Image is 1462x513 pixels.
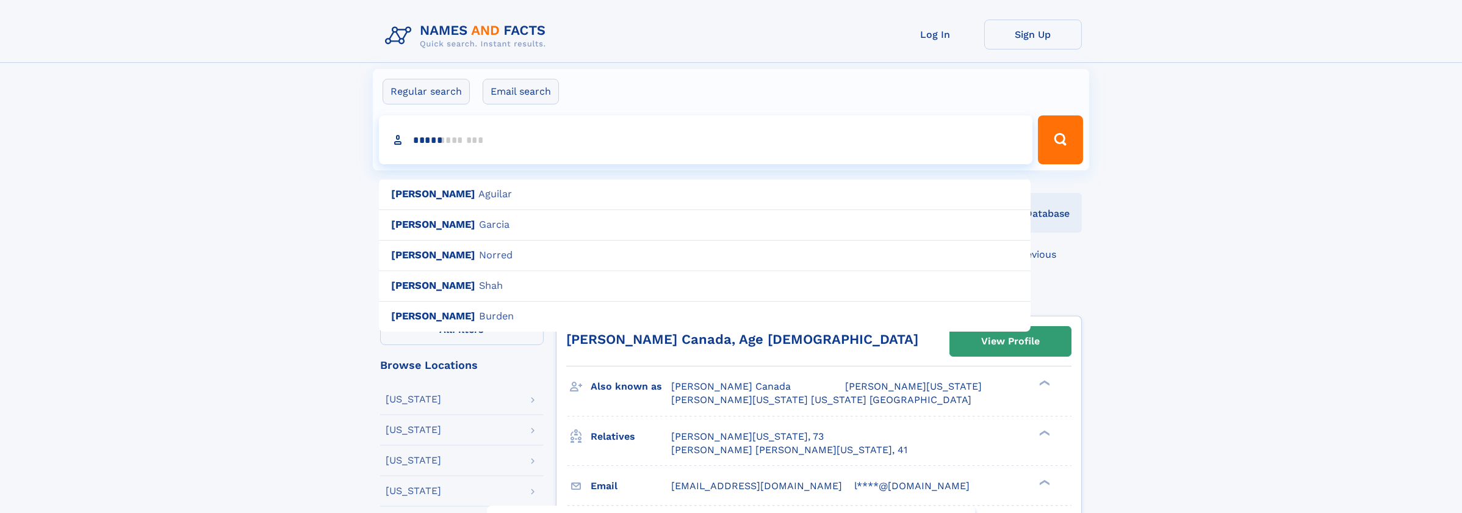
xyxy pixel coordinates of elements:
[591,476,671,497] h3: Email
[391,280,475,291] b: [PERSON_NAME]
[380,20,556,53] img: Logo Names and Facts
[887,20,984,49] a: Log In
[671,443,907,457] a: [PERSON_NAME] [PERSON_NAME][US_STATE], 41
[386,425,441,435] div: [US_STATE]
[386,456,441,465] div: [US_STATE]
[566,332,918,347] a: [PERSON_NAME] Canada, Age [DEMOGRAPHIC_DATA]
[671,394,971,406] span: [PERSON_NAME][US_STATE] [US_STATE] [GEOGRAPHIC_DATA]
[671,430,824,443] a: [PERSON_NAME][US_STATE], 73
[379,115,1032,164] input: search input
[380,360,544,371] div: Browse Locations
[671,380,791,392] span: [PERSON_NAME] Canada
[379,271,1031,302] div: S h a h
[391,219,475,230] b: [PERSON_NAME]
[950,327,1071,356] a: View Profile
[1037,479,1052,487] div: ❯
[1038,115,1083,164] button: Search Button
[845,380,982,392] span: [PERSON_NAME][US_STATE]
[391,188,475,200] b: [PERSON_NAME]
[671,480,842,492] span: [EMAIL_ADDRESS][DOMAIN_NAME]
[591,426,671,447] h3: Relatives
[379,301,1031,332] div: B u r d e n
[379,179,1031,210] div: A g u i l a r
[386,395,441,404] div: [US_STATE]
[383,79,470,104] label: Regular search
[379,240,1031,271] div: N o r r e d
[984,20,1082,49] a: Sign Up
[591,376,671,397] h3: Also known as
[391,249,475,261] b: [PERSON_NAME]
[386,486,441,496] div: [US_STATE]
[981,327,1040,355] div: View Profile
[483,79,559,104] label: Email search
[391,310,475,322] b: [PERSON_NAME]
[1037,429,1052,437] div: ❯
[1037,380,1052,388] div: ❯
[379,209,1031,241] div: G a r c i a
